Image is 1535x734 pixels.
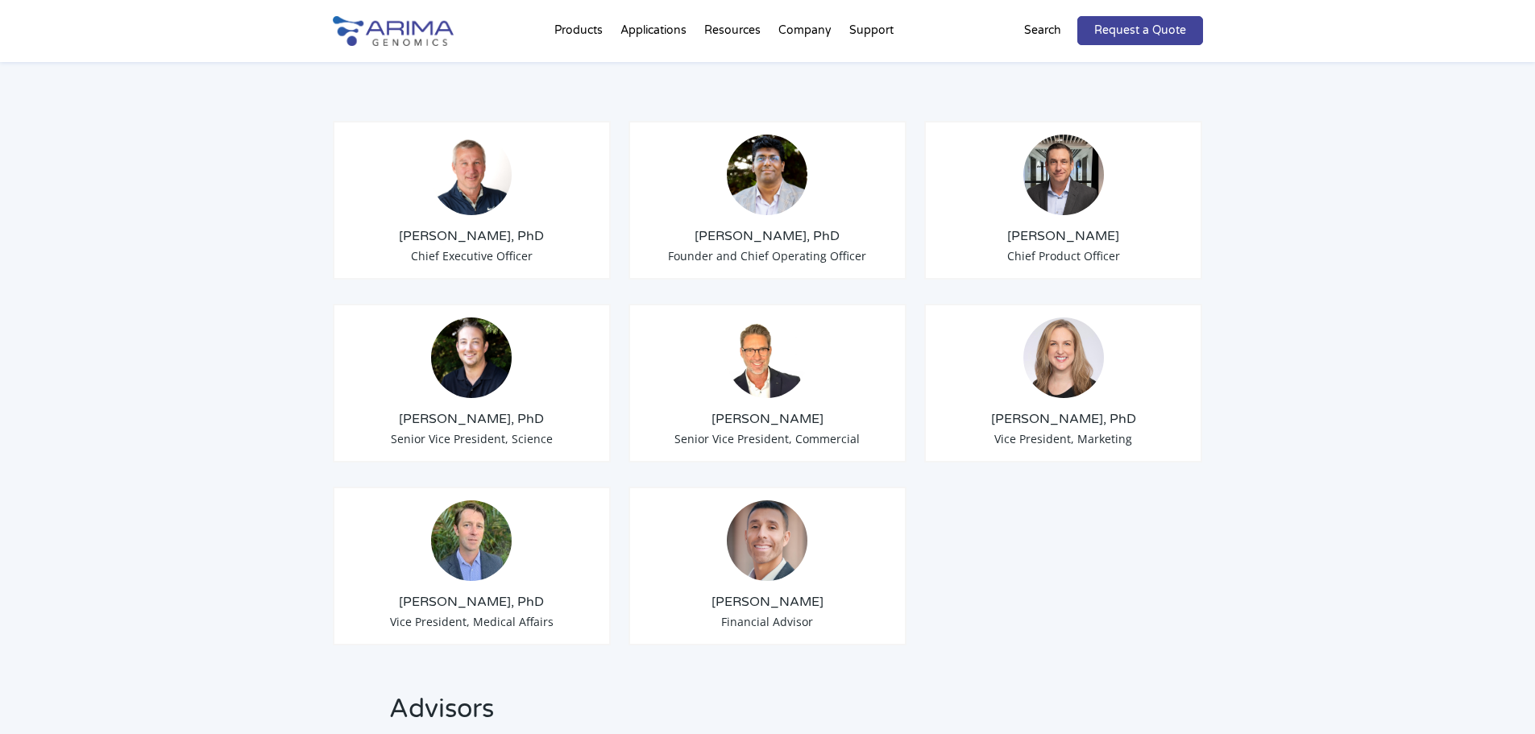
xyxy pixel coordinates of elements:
span: Vice President, Medical Affairs [390,614,554,629]
img: Sid-Selvaraj_Arima-Genomics.png [727,135,807,215]
img: A.-Seltser-Headshot.jpeg [727,500,807,581]
h3: [PERSON_NAME], PhD [346,593,598,611]
span: Chief Executive Officer [411,248,533,263]
span: Vice President, Marketing [994,431,1132,446]
img: Arima-Genomics-logo [333,16,454,46]
span: Senior Vice President, Commercial [674,431,860,446]
span: Founder and Chief Operating Officer [668,248,866,263]
span: Senior Vice President, Science [391,431,553,446]
img: Chris-Roberts.jpg [1023,135,1104,215]
h3: [PERSON_NAME], PhD [938,410,1189,428]
h3: [PERSON_NAME] [642,410,894,428]
h3: [PERSON_NAME] [938,227,1189,245]
h3: [PERSON_NAME] [642,593,894,611]
a: Request a Quote [1077,16,1203,45]
h3: [PERSON_NAME], PhD [346,410,598,428]
span: Chief Product Officer [1007,248,1120,263]
p: Search [1024,20,1061,41]
img: 1632501909860.jpeg [431,500,512,581]
span: Financial Advisor [721,614,813,629]
img: Anthony-Schmitt_Arima-Genomics.png [431,317,512,398]
h3: [PERSON_NAME], PhD [642,227,894,245]
img: 19364919-cf75-45a2-a608-1b8b29f8b955.jpg [1023,317,1104,398]
img: Tom-Willis.jpg [431,135,512,215]
h3: [PERSON_NAME], PhD [346,227,598,245]
img: David-Duvall-Headshot.jpg [727,317,807,398]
